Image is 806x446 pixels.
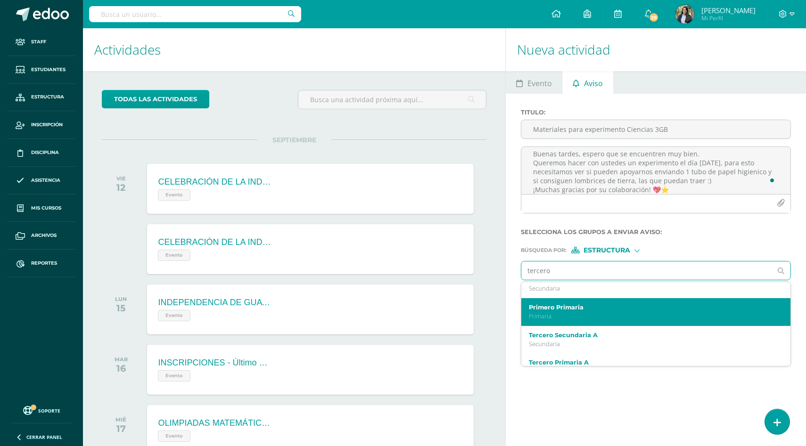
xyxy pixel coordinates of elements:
[115,296,127,302] div: LUN
[158,310,190,321] span: Evento
[11,404,72,416] a: Soporte
[529,312,772,320] p: Primaria
[31,204,61,212] span: Mis cursos
[521,248,567,253] span: Búsqueda por :
[158,298,271,308] div: INDEPENDENCIA DE GUATEMALA - Asueto
[158,430,190,442] span: Evento
[31,38,46,46] span: Staff
[521,147,790,194] textarea: To enrich screen reader interactions, please activate Accessibility in Grammarly extension settings
[562,71,613,94] a: Aviso
[8,195,75,222] a: Mis cursos
[31,93,64,101] span: Estructura
[521,261,772,280] input: Ej. Primero primaria
[529,304,772,311] label: Primero Primaria
[571,247,642,253] div: [object Object]
[527,72,552,95] span: Evento
[8,84,75,112] a: Estructura
[529,284,772,292] p: Secundaria
[8,167,75,195] a: Asistencia
[115,423,126,434] div: 17
[521,120,790,138] input: Titulo
[521,228,791,235] label: Selecciona los grupos a enviar aviso :
[675,5,694,24] img: 247ceca204fa65a9317ba2c0f2905932.png
[31,149,59,156] span: Disciplina
[8,222,75,250] a: Archivos
[38,407,60,414] span: Soporte
[649,12,659,23] span: 29
[102,90,209,108] a: todas las Actividades
[529,340,772,348] p: Secundaria
[701,6,756,15] span: [PERSON_NAME]
[8,111,75,139] a: Inscripción
[257,136,331,144] span: SEPTIEMBRE
[116,182,126,193] div: 12
[529,332,772,339] label: Tercero Secundaria A
[26,434,62,440] span: Cerrar panel
[521,109,791,116] label: Titulo :
[158,418,271,428] div: OLIMPIADAS MATEMÁTICAS - Segunda Ronda
[31,232,57,239] span: Archivos
[115,302,127,314] div: 15
[31,66,66,73] span: Estudiantes
[158,177,271,187] div: CELEBRACIÓN DE LA INDEPENDENCIA - Asiste todo el colegio
[158,250,190,261] span: Evento
[31,121,63,129] span: Inscripción
[94,28,494,71] h1: Actividades
[8,28,75,56] a: Staff
[158,237,271,247] div: CELEBRACIÓN DE LA INDEPENDENCIA
[298,90,486,109] input: Busca una actividad próxima aquí...
[158,358,271,368] div: INSCRIPCIONES - Último día para realizar el proceso de Reinscripción ORDINARIA
[115,416,126,423] div: MIÉ
[8,250,75,277] a: Reportes
[701,14,756,22] span: Mi Perfil
[517,28,795,71] h1: Nueva actividad
[158,370,190,381] span: Evento
[506,71,562,94] a: Evento
[31,177,60,184] span: Asistencia
[115,363,128,374] div: 16
[31,259,57,267] span: Reportes
[89,6,301,22] input: Busca un usuario...
[8,56,75,84] a: Estudiantes
[584,72,603,95] span: Aviso
[529,359,772,366] label: Tercero Primaria A
[8,139,75,167] a: Disciplina
[158,189,190,201] span: Evento
[584,248,630,253] span: Estructura
[115,356,128,363] div: MAR
[116,175,126,182] div: VIE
